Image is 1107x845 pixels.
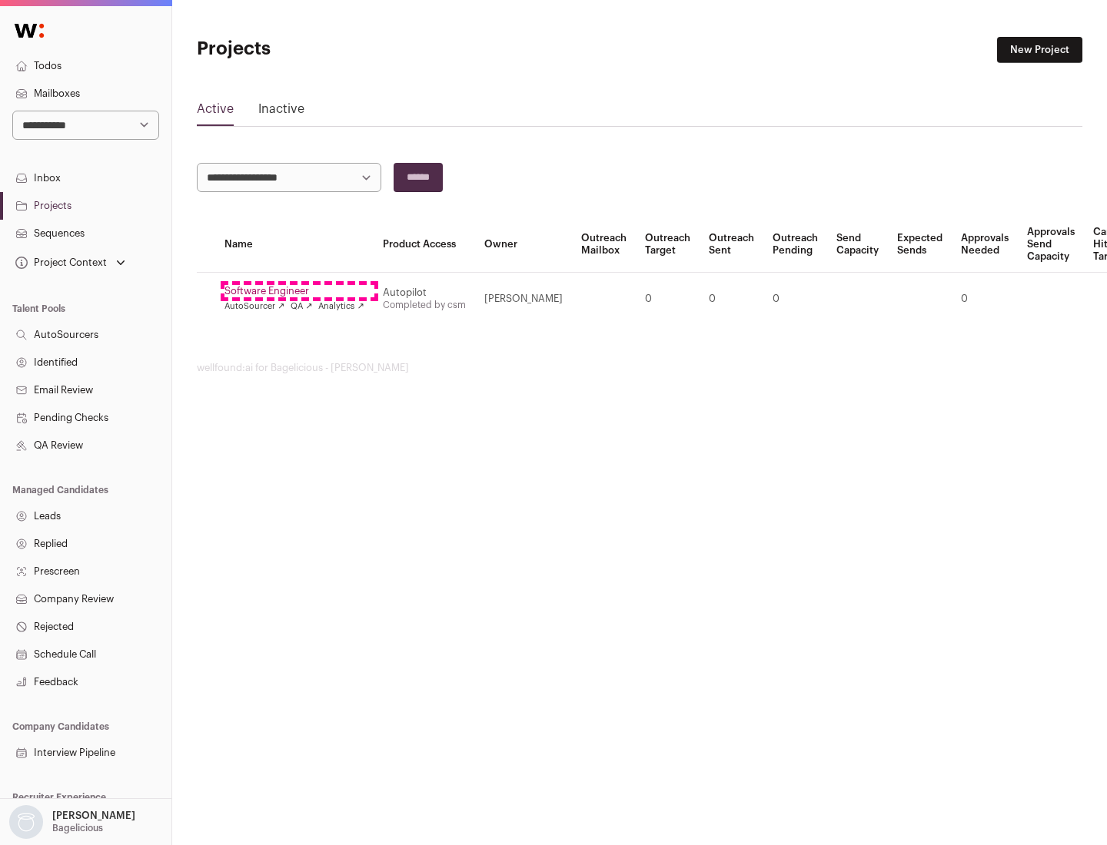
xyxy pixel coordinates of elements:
[6,805,138,839] button: Open dropdown
[636,217,700,273] th: Outreach Target
[888,217,952,273] th: Expected Sends
[12,252,128,273] button: Open dropdown
[291,300,312,313] a: QA ↗
[475,273,572,326] td: [PERSON_NAME]
[6,15,52,46] img: Wellfound
[318,300,364,313] a: Analytics ↗
[572,217,636,273] th: Outreach Mailbox
[224,300,284,313] a: AutoSourcer ↗
[383,300,466,310] a: Completed by csm
[224,285,364,297] a: Software Engineer
[197,362,1082,374] footer: wellfound:ai for Bagelicious - [PERSON_NAME]
[700,217,763,273] th: Outreach Sent
[997,37,1082,63] a: New Project
[258,100,304,124] a: Inactive
[700,273,763,326] td: 0
[1018,217,1084,273] th: Approvals Send Capacity
[9,805,43,839] img: nopic.png
[52,822,103,834] p: Bagelicious
[763,273,827,326] td: 0
[215,217,374,273] th: Name
[952,217,1018,273] th: Approvals Needed
[475,217,572,273] th: Owner
[197,37,492,61] h1: Projects
[12,257,107,269] div: Project Context
[636,273,700,326] td: 0
[383,287,466,299] div: Autopilot
[827,217,888,273] th: Send Capacity
[197,100,234,124] a: Active
[763,217,827,273] th: Outreach Pending
[52,810,135,822] p: [PERSON_NAME]
[374,217,475,273] th: Product Access
[952,273,1018,326] td: 0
